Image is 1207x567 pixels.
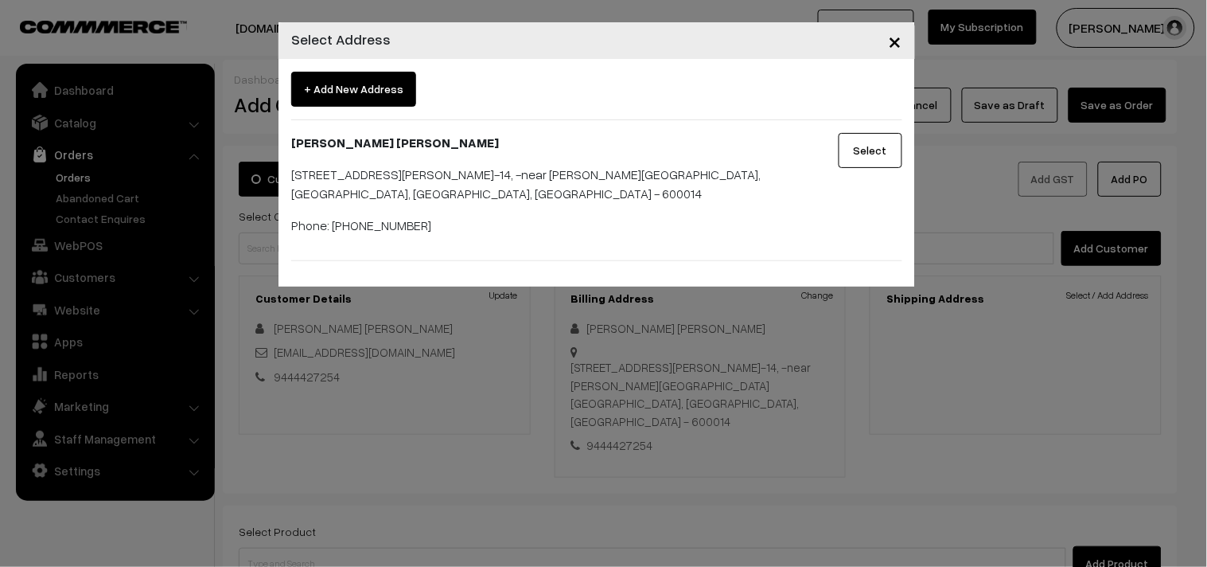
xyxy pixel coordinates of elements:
b: [PERSON_NAME] [PERSON_NAME] [291,135,499,151]
p: [STREET_ADDRESS][PERSON_NAME]-14, -near [PERSON_NAME][GEOGRAPHIC_DATA], [GEOGRAPHIC_DATA], [GEOGR... [291,165,796,203]
p: Phone: [PHONE_NUMBER] [291,216,796,235]
button: Close [876,16,915,65]
span: × [889,25,902,55]
button: Select [839,133,902,168]
span: + Add New Address [291,72,416,107]
h4: Select Address [291,29,391,50]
